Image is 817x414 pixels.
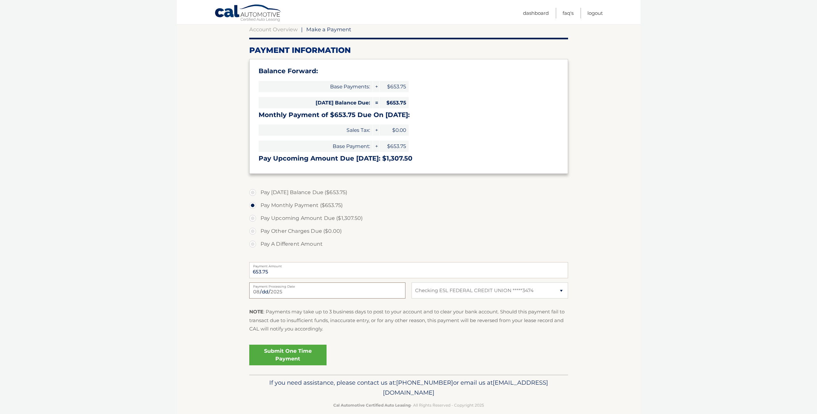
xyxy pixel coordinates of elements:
span: $653.75 [380,141,409,152]
span: Base Payment: [259,141,373,152]
a: Cal Automotive [214,4,282,23]
label: Pay A Different Amount [249,238,568,251]
h3: Monthly Payment of $653.75 Due On [DATE]: [259,111,559,119]
span: | [301,26,303,33]
h2: Payment Information [249,45,568,55]
span: $653.75 [380,97,409,108]
label: Pay [DATE] Balance Due ($653.75) [249,186,568,199]
p: - All Rights Reserved - Copyright 2025 [253,402,564,409]
span: + [373,81,379,92]
span: $653.75 [380,81,409,92]
h3: Pay Upcoming Amount Due [DATE]: $1,307.50 [259,154,559,163]
a: Dashboard [523,8,549,18]
a: Logout [587,8,603,18]
label: Payment Processing Date [249,282,405,288]
a: Submit One Time Payment [249,345,327,365]
strong: Cal Automotive Certified Auto Leasing [333,403,411,408]
h3: Balance Forward: [259,67,559,75]
span: [PHONE_NUMBER] [396,379,453,386]
input: Payment Amount [249,262,568,278]
span: = [373,97,379,108]
input: Payment Date [249,282,405,299]
span: Sales Tax: [259,124,373,136]
a: FAQ's [563,8,574,18]
span: Make a Payment [306,26,351,33]
span: Base Payments: [259,81,373,92]
span: + [373,124,379,136]
span: [DATE] Balance Due: [259,97,373,108]
strong: NOTE [249,309,263,315]
label: Pay Other Charges Due ($0.00) [249,225,568,238]
span: + [373,141,379,152]
p: If you need assistance, please contact us at: or email us at [253,378,564,398]
label: Payment Amount [249,262,568,267]
label: Pay Monthly Payment ($653.75) [249,199,568,212]
label: Pay Upcoming Amount Due ($1,307.50) [249,212,568,225]
p: : Payments may take up to 3 business days to post to your account and to clear your bank account.... [249,308,568,333]
span: $0.00 [380,124,409,136]
a: Account Overview [249,26,298,33]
